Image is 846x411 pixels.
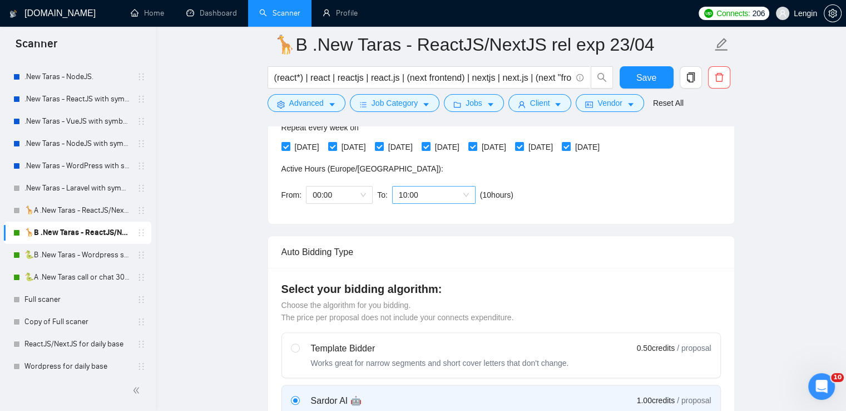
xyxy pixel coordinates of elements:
[714,37,729,52] span: edit
[281,301,514,322] span: Choose the algorithm for you bidding. The price per proposal does not include your connects expen...
[290,141,324,153] span: [DATE]
[359,100,367,109] span: bars
[186,8,237,18] a: dashboardDashboard
[824,9,841,18] span: setting
[311,342,569,355] div: Template Bidder
[524,141,557,153] span: [DATE]
[466,97,482,109] span: Jobs
[259,8,300,18] a: searchScanner
[274,71,571,85] input: Search Freelance Jobs...
[24,66,130,88] a: .New Taras - NodeJS.
[444,94,504,112] button: folderJobscaret-down
[779,9,786,17] span: user
[137,295,146,304] span: holder
[274,31,712,58] input: Scanner name...
[24,311,130,333] a: Copy of Full scaner
[680,72,701,82] span: copy
[591,72,612,82] span: search
[518,100,526,109] span: user
[24,199,130,222] a: 🦒A .New Taras - ReactJS/NextJS usual 23/04
[571,141,604,153] span: [DATE]
[377,190,388,199] span: To:
[137,139,146,148] span: holder
[24,155,130,177] a: .New Taras - WordPress with symbols
[131,8,164,18] a: homeHome
[24,133,130,155] a: .New Taras - NodeJS with symbols
[709,72,730,82] span: delete
[384,141,417,153] span: [DATE]
[137,206,146,215] span: holder
[137,184,146,193] span: holder
[24,355,130,378] a: Wordpress for daily base
[530,97,550,109] span: Client
[576,94,644,112] button: idcardVendorcaret-down
[328,100,336,109] span: caret-down
[704,9,713,18] img: upwork-logo.png
[453,100,461,109] span: folder
[487,100,494,109] span: caret-down
[431,141,464,153] span: [DATE]
[132,385,144,396] span: double-left
[824,4,842,22] button: setting
[480,190,513,199] span: ( 10 hours)
[7,36,66,59] span: Scanner
[637,394,675,407] span: 1.00 credits
[716,7,750,19] span: Connects:
[680,66,702,89] button: copy
[708,66,730,89] button: delete
[24,333,130,355] a: ReactJS/NextJS for daily base
[268,94,345,112] button: settingAdvancedcaret-down
[137,95,146,104] span: holder
[137,362,146,371] span: holder
[137,72,146,81] span: holder
[636,71,656,85] span: Save
[24,177,130,199] a: .New Taras - Laravel with symbols
[597,97,622,109] span: Vendor
[824,9,842,18] a: setting
[137,251,146,260] span: holder
[137,228,146,237] span: holder
[576,74,583,81] span: info-circle
[281,236,721,268] div: Auto Bidding Type
[554,100,562,109] span: caret-down
[137,317,146,326] span: holder
[24,244,130,266] a: 🐍B .New Taras - Wordpress short 23/04
[477,141,511,153] span: [DATE]
[585,100,593,109] span: idcard
[508,94,572,112] button: userClientcaret-down
[337,141,370,153] span: [DATE]
[620,66,674,89] button: Save
[677,342,711,354] span: / proposal
[24,110,130,133] a: .New Taras - VueJS with symbols
[289,97,324,109] span: Advanced
[313,187,366,203] span: 00:00
[399,187,469,203] span: 10:00
[311,394,484,408] div: Sardor AI 🤖
[137,340,146,349] span: holder
[311,358,569,369] div: Works great for narrow segments and short cover letters that don't change.
[24,88,130,110] a: .New Taras - ReactJS with symbols
[808,373,835,400] iframe: Intercom live chat
[831,373,844,382] span: 10
[281,164,443,173] span: Active Hours ( Europe/[GEOGRAPHIC_DATA] ):
[653,97,684,109] a: Reset All
[24,288,130,311] a: Full scaner
[281,190,302,199] span: From:
[637,342,675,354] span: 0.50 credits
[323,8,358,18] a: userProfile
[277,100,285,109] span: setting
[752,7,764,19] span: 206
[627,100,635,109] span: caret-down
[9,5,17,23] img: logo
[422,100,430,109] span: caret-down
[677,395,711,406] span: / proposal
[350,94,439,112] button: barsJob Categorycaret-down
[137,162,146,170] span: holder
[281,123,359,132] span: Repeat every week on
[24,222,130,244] a: 🦒B .New Taras - ReactJS/NextJS rel exp 23/04
[372,97,418,109] span: Job Category
[137,117,146,126] span: holder
[591,66,613,89] button: search
[24,266,130,288] a: 🐍A .New Taras call or chat 30%view 0 reply 23/04
[137,273,146,282] span: holder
